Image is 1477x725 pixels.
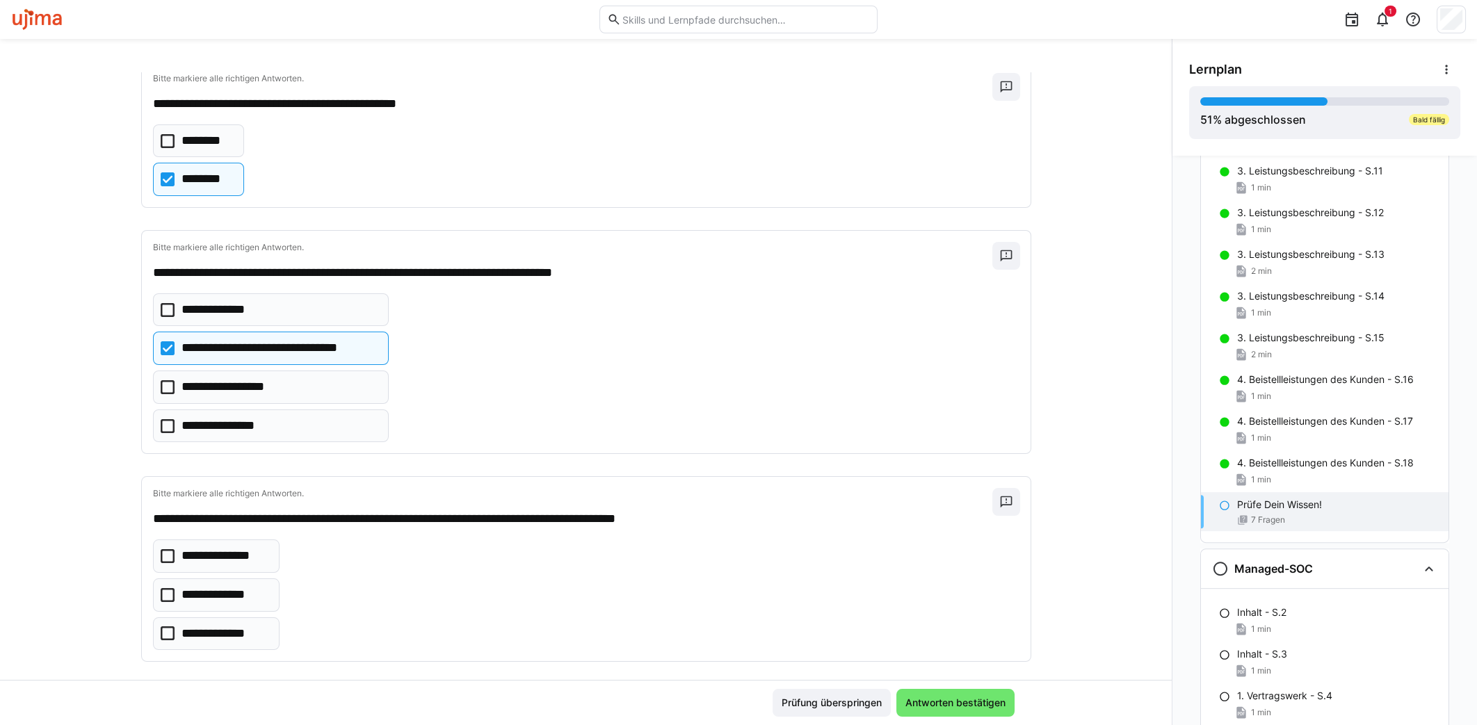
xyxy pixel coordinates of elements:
p: 4. Beistellleistungen des Kunden - S.17 [1237,414,1413,428]
p: Inhalt - S.2 [1237,605,1286,619]
p: 4. Beistellleistungen des Kunden - S.16 [1237,373,1414,386]
p: 3. Leistungsbeschreibung - S.15 [1237,331,1385,345]
p: 3. Leistungsbeschreibung - S.13 [1237,247,1385,261]
p: Bitte markiere alle richtigen Antworten. [153,488,993,499]
input: Skills und Lernpfade durchsuchen… [621,13,870,26]
span: 1 min [1251,474,1271,485]
p: 1. Vertragswerk - S.4 [1237,689,1332,703]
div: % abgeschlossen [1200,111,1306,128]
span: 1 min [1251,707,1271,718]
span: 1 [1389,7,1392,15]
span: 1 min [1251,224,1271,235]
span: 1 min [1251,432,1271,443]
p: 3. Leistungsbeschreibung - S.12 [1237,206,1384,220]
span: 2 min [1251,349,1272,360]
p: Bitte markiere alle richtigen Antworten. [153,73,993,84]
span: Antworten bestätigen [903,696,1008,710]
span: Lernplan [1189,62,1242,77]
p: 4. Beistellleistungen des Kunden - S.18 [1237,456,1414,470]
span: 1 min [1251,624,1271,635]
div: Bald fällig [1409,114,1449,125]
span: 7 Fragen [1251,514,1285,526]
span: 1 min [1251,307,1271,318]
p: Prüfe Dein Wissen! [1237,498,1322,512]
span: 2 min [1251,266,1272,277]
p: 3. Leistungsbeschreibung - S.14 [1237,289,1385,303]
button: Antworten bestätigen [896,689,1015,717]
button: Prüfung überspringen [773,689,891,717]
span: Prüfung überspringen [780,696,884,710]
p: Inhalt - S.3 [1237,647,1287,661]
h3: Managed-SOC [1234,562,1313,576]
span: 51 [1200,113,1213,127]
p: Bitte markiere alle richtigen Antworten. [153,242,993,253]
span: 1 min [1251,665,1271,676]
span: 1 min [1251,182,1271,193]
span: 1 min [1251,391,1271,402]
p: 3. Leistungsbeschreibung - S.11 [1237,164,1383,178]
